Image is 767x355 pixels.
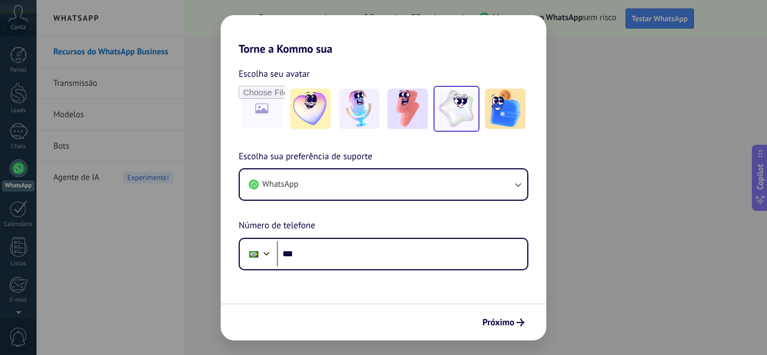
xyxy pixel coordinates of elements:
[221,15,546,56] h2: Torne a Kommo sua
[240,169,527,200] button: WhatsApp
[482,319,514,326] span: Próximo
[239,150,372,164] span: Escolha sua preferência de suporte
[485,89,526,129] img: -5.jpeg
[477,313,529,332] button: Próximo
[262,179,298,190] span: WhatsApp
[436,89,477,129] img: -4.jpeg
[239,219,315,233] span: Número de telefone
[243,242,264,266] div: Brazil: + 55
[387,89,428,129] img: -3.jpeg
[239,67,310,81] span: Escolha seu avatar
[290,89,331,129] img: -1.jpeg
[339,89,380,129] img: -2.jpeg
